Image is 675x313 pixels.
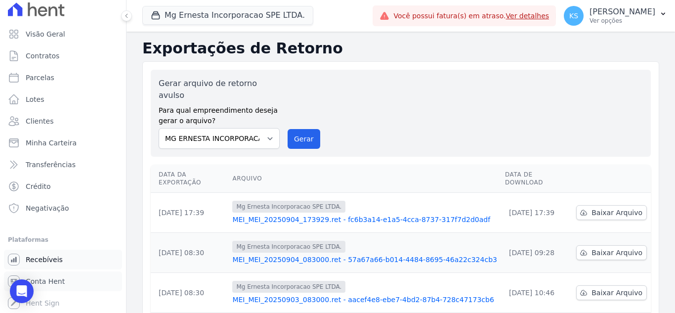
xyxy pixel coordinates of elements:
td: [DATE] 08:30 [151,273,228,313]
a: Conta Hent [4,271,122,291]
span: Mg Ernesta Incorporacao SPE LTDA. [232,241,345,253]
span: Parcelas [26,73,54,83]
td: [DATE] 17:39 [151,193,228,233]
span: Contratos [26,51,59,61]
button: Mg Ernesta Incorporacao SPE LTDA. [142,6,313,25]
span: Você possui fatura(s) em atraso. [393,11,549,21]
span: Mg Ernesta Incorporacao SPE LTDA. [232,281,345,293]
span: Mg Ernesta Incorporacao SPE LTDA. [232,201,345,213]
a: Transferências [4,155,122,175]
span: Clientes [26,116,53,126]
td: [DATE] 10:46 [501,273,572,313]
a: Clientes [4,111,122,131]
a: Recebíveis [4,250,122,269]
span: Crédito [26,181,51,191]
a: Minha Carteira [4,133,122,153]
td: [DATE] 09:28 [501,233,572,273]
button: KS [PERSON_NAME] Ver opções [556,2,675,30]
a: Crédito [4,177,122,196]
th: Data de Download [501,165,572,193]
a: Baixar Arquivo [576,285,647,300]
span: Visão Geral [26,29,65,39]
div: Plataformas [8,234,118,246]
td: [DATE] 08:30 [151,233,228,273]
a: MEI_MEI_20250904_173929.ret - fc6b3a14-e1a5-4cca-8737-317f7d2d0adf [232,215,497,224]
a: Contratos [4,46,122,66]
span: Baixar Arquivo [591,208,642,218]
span: KS [569,12,578,19]
a: Visão Geral [4,24,122,44]
a: Lotes [4,89,122,109]
span: Minha Carteira [26,138,77,148]
span: Negativação [26,203,69,213]
div: Open Intercom Messenger [10,279,34,303]
span: Recebíveis [26,255,63,265]
a: Parcelas [4,68,122,88]
a: MEI_MEI_20250904_083000.ret - 57a67a66-b014-4484-8695-46a22c324cb3 [232,255,497,265]
span: Conta Hent [26,276,65,286]
p: [PERSON_NAME] [590,7,655,17]
span: Baixar Arquivo [591,288,642,298]
label: Para qual empreendimento deseja gerar o arquivo? [159,101,280,126]
td: [DATE] 17:39 [501,193,572,233]
span: Lotes [26,94,44,104]
span: Baixar Arquivo [591,248,642,258]
a: Ver detalhes [506,12,549,20]
th: Arquivo [228,165,501,193]
h2: Exportações de Retorno [142,40,659,57]
a: MEI_MEI_20250903_083000.ret - aacef4e8-ebe7-4bd2-87b4-728c47173cb6 [232,295,497,305]
th: Data da Exportação [151,165,228,193]
a: Baixar Arquivo [576,245,647,260]
a: Negativação [4,198,122,218]
a: Baixar Arquivo [576,205,647,220]
span: Transferências [26,160,76,170]
p: Ver opções [590,17,655,25]
label: Gerar arquivo de retorno avulso [159,78,280,101]
button: Gerar [288,129,320,149]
